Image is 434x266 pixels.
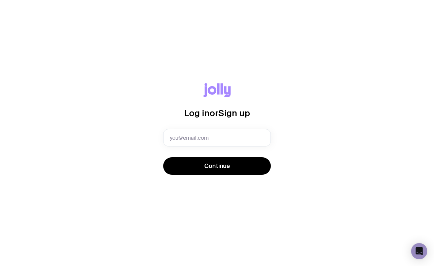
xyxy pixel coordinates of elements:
[218,108,250,118] span: Sign up
[411,243,427,259] div: Open Intercom Messenger
[204,162,230,170] span: Continue
[210,108,218,118] span: or
[184,108,210,118] span: Log in
[163,129,271,146] input: you@email.com
[163,157,271,175] button: Continue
